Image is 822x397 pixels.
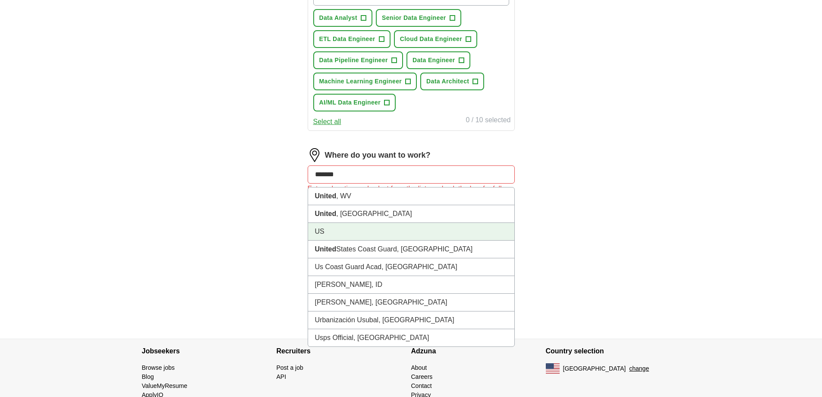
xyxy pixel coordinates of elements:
button: AI/ML Data Engineer [313,94,396,111]
span: [GEOGRAPHIC_DATA] [563,364,626,373]
button: Select all [313,117,341,127]
button: ETL Data Engineer [313,30,391,48]
button: Cloud Data Engineer [394,30,477,48]
li: Us Coast Guard Acad, [GEOGRAPHIC_DATA] [308,258,514,276]
li: , WV [308,187,514,205]
li: Usps Official, [GEOGRAPHIC_DATA] [308,329,514,346]
a: Browse jobs [142,364,175,371]
li: , [GEOGRAPHIC_DATA] [308,205,514,223]
span: Data Analyst [319,13,358,22]
label: Where do you want to work? [325,149,431,161]
button: change [629,364,649,373]
button: Data Analyst [313,9,373,27]
div: 0 / 10 selected [466,115,510,127]
strong: United [315,245,337,253]
strong: United [315,192,337,200]
li: [PERSON_NAME], [GEOGRAPHIC_DATA] [308,294,514,311]
strong: United [315,210,337,217]
h4: Country selection [546,339,680,363]
img: US flag [546,363,560,374]
li: States Coast Guard, [GEOGRAPHIC_DATA] [308,241,514,258]
li: Urbanización Usubal, [GEOGRAPHIC_DATA] [308,311,514,329]
span: Senior Data Engineer [382,13,446,22]
a: Blog [142,373,154,380]
a: Careers [411,373,433,380]
span: Data Architect [426,77,469,86]
button: Data Architect [420,73,484,90]
a: ValueMyResume [142,382,188,389]
span: ETL Data Engineer [319,35,375,44]
a: Contact [411,382,432,389]
span: Machine Learning Engineer [319,77,402,86]
span: Data Pipeline Engineer [319,56,388,65]
span: Data Engineer [413,56,455,65]
a: Post a job [277,364,303,371]
button: Machine Learning Engineer [313,73,417,90]
button: Senior Data Engineer [376,9,461,27]
button: Data Engineer [406,51,470,69]
a: About [411,364,427,371]
div: Enter a location and select from the list, or check the box for fully remote roles [308,184,515,204]
span: Cloud Data Engineer [400,35,462,44]
li: [PERSON_NAME], ID [308,276,514,294]
button: Data Pipeline Engineer [313,51,403,69]
li: US [308,223,514,241]
img: location.png [308,148,321,162]
a: API [277,373,287,380]
span: AI/ML Data Engineer [319,98,381,107]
